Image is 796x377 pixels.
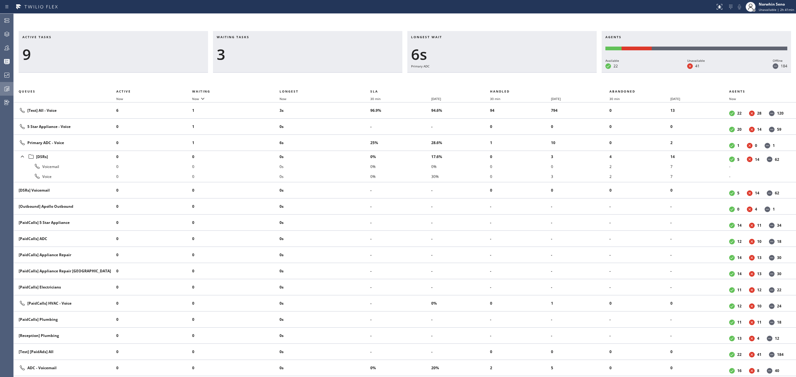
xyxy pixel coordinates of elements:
[729,190,735,196] dt: Available
[605,58,619,63] div: Available
[769,271,775,277] dt: Offline
[777,320,781,325] dd: 18
[192,282,280,292] li: 0
[490,331,551,341] li: -
[737,157,739,162] dd: 5
[773,143,775,148] dd: 1
[605,35,622,39] span: Agents
[280,122,370,132] li: 0s
[747,207,752,212] dt: Unavailable
[729,143,735,148] dt: Available
[280,138,370,148] li: 6s
[765,143,770,148] dt: Offline
[116,250,192,260] li: 0
[19,107,111,114] div: [Test] All - Voice
[116,202,192,211] li: 0
[775,157,779,162] dd: 62
[217,45,399,63] div: 3
[729,336,735,341] dt: Available
[490,171,551,181] li: 0
[747,190,752,196] dt: Unavailable
[192,315,280,325] li: 0
[280,315,370,325] li: 0s
[116,282,192,292] li: 0
[777,255,781,260] dd: 30
[19,89,35,93] span: Queues
[370,331,431,341] li: -
[19,284,111,290] div: [PaidCalls] Electricians
[670,234,729,244] li: -
[767,190,772,196] dt: Offline
[431,266,490,276] li: -
[695,63,700,69] dd: 41
[431,331,490,341] li: -
[755,190,759,196] dd: 14
[370,202,431,211] li: -
[370,298,431,308] li: -
[749,111,755,116] dt: Unavailable
[609,347,670,357] li: 0
[769,287,775,293] dt: Offline
[370,234,431,244] li: -
[280,89,298,93] span: Longest
[551,138,610,148] li: 10
[116,106,192,116] li: 6
[729,271,735,277] dt: Available
[551,347,610,357] li: 0
[609,315,670,325] li: -
[116,152,192,161] li: 0
[490,282,551,292] li: -
[609,97,620,101] span: 30 min
[280,266,370,276] li: 0s
[19,333,111,338] div: [Reception] Plumbing
[737,271,742,276] dd: 14
[670,122,729,132] li: 0
[777,127,781,132] dd: 59
[192,152,280,161] li: 0
[192,106,280,116] li: 1
[116,97,123,101] span: Now
[729,97,736,101] span: Now
[737,111,742,116] dd: 22
[280,185,370,195] li: 0s
[19,188,111,193] div: [DSRs] Voicemail
[431,298,490,308] li: 0%
[759,7,794,12] span: Unavailable | 2h 41min
[116,266,192,276] li: 0
[781,63,787,69] dd: 184
[490,106,551,116] li: 94
[749,303,755,309] dt: Unavailable
[729,161,789,171] li: -
[370,282,431,292] li: -
[670,97,680,101] span: [DATE]
[757,320,761,325] dd: 11
[490,161,551,171] li: 0
[687,63,693,69] dt: Unavailable
[370,152,431,161] li: 0%
[551,152,610,161] li: 3
[757,287,761,293] dd: 12
[551,298,610,308] li: 1
[609,282,670,292] li: -
[19,252,111,257] div: [PaidCalls] Appliance Repair
[490,250,551,260] li: -
[609,266,670,276] li: -
[670,347,729,357] li: 0
[767,157,772,162] dt: Offline
[609,171,670,181] li: 2
[551,122,610,132] li: 0
[737,336,742,341] dd: 13
[737,303,742,309] dd: 12
[411,35,442,39] span: Longest wait
[757,336,759,341] dd: 4
[431,234,490,244] li: -
[729,287,735,293] dt: Available
[490,97,500,101] span: 30 min
[116,161,192,171] li: 0
[747,157,752,162] dt: Unavailable
[609,138,670,148] li: 0
[670,106,729,116] li: 13
[757,223,761,228] dd: 11
[551,171,610,181] li: 3
[757,111,761,116] dd: 28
